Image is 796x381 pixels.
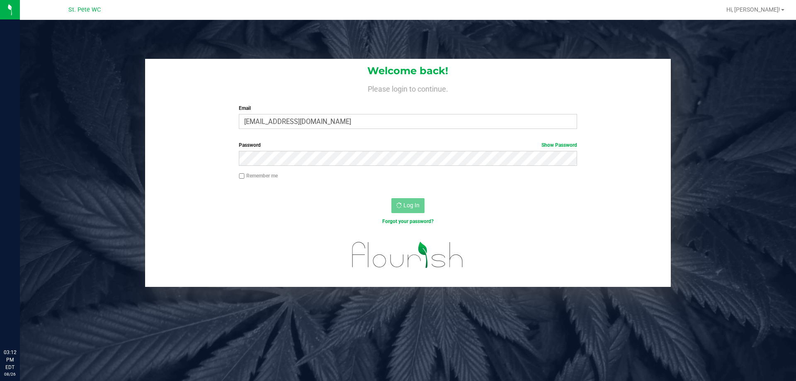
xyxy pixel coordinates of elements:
[239,173,245,179] input: Remember me
[68,6,101,13] span: St. Pete WC
[145,83,671,93] h4: Please login to continue.
[239,172,278,180] label: Remember me
[239,142,261,148] span: Password
[4,371,16,377] p: 08/26
[4,349,16,371] p: 03:12 PM EDT
[541,142,577,148] a: Show Password
[403,202,420,209] span: Log In
[391,198,425,213] button: Log In
[239,104,577,112] label: Email
[342,234,473,276] img: flourish_logo.svg
[726,6,780,13] span: Hi, [PERSON_NAME]!
[145,66,671,76] h1: Welcome back!
[382,218,434,224] a: Forgot your password?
